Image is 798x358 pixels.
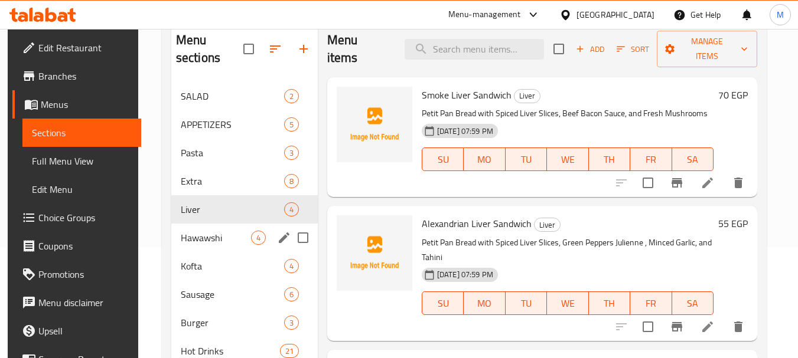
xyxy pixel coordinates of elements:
[285,91,298,102] span: 2
[171,167,318,195] div: Extra8
[464,147,505,171] button: MO
[285,204,298,215] span: 4
[284,89,299,103] div: items
[422,86,512,104] span: Smoke Liver Sandwich
[171,252,318,280] div: Kofta4
[405,39,544,60] input: search
[576,8,654,21] div: [GEOGRAPHIC_DATA]
[422,235,714,265] p: Petit Pan Bread with Spiced Liver Slices, Green Peppers Julienne , Minced Garlic, and Tahini
[12,62,141,90] a: Branches
[777,8,784,21] span: M
[636,170,660,195] span: Select to update
[427,151,459,168] span: SU
[171,308,318,337] div: Burger3
[32,182,132,196] span: Edit Menu
[284,316,299,330] div: items
[510,151,542,168] span: TU
[181,231,251,245] span: Hawawshi
[181,344,280,358] span: Hot Drinks
[672,147,714,171] button: SA
[594,151,626,168] span: TH
[38,239,132,253] span: Coupons
[630,147,672,171] button: FR
[574,42,606,56] span: Add
[571,40,609,58] span: Add item
[285,147,298,159] span: 3
[635,295,667,312] span: FR
[12,90,141,119] a: Menus
[284,202,299,216] div: items
[609,40,657,58] span: Sort items
[12,34,141,62] a: Edit Restaurant
[589,291,630,315] button: TH
[701,320,715,334] a: Edit menu item
[236,37,261,61] span: Select all sections
[275,229,293,247] button: edit
[546,37,571,61] span: Select section
[677,151,709,168] span: SA
[181,174,284,188] span: Extra
[535,218,560,232] span: Liver
[718,87,748,103] h6: 70 EGP
[677,295,709,312] span: SA
[422,106,714,121] p: Petit Pan Bread with Spiced Liver Slices, Beef Bacon Sauce, and Fresh Mushrooms
[614,40,652,58] button: Sort
[422,147,464,171] button: SU
[285,119,298,130] span: 5
[22,147,141,175] a: Full Menu View
[181,89,284,103] span: SALAD
[38,267,132,281] span: Promotions
[38,324,132,338] span: Upsell
[32,126,132,140] span: Sections
[448,8,521,22] div: Menu-management
[22,175,141,203] a: Edit Menu
[718,215,748,232] h6: 55 EGP
[510,295,542,312] span: TU
[337,215,412,291] img: Alexandrian Liver Sandwich
[552,151,584,168] span: WE
[181,202,284,216] span: Liver
[630,291,672,315] button: FR
[261,35,289,63] span: Sort sections
[468,151,500,168] span: MO
[284,259,299,273] div: items
[181,259,284,273] span: Kofta
[285,261,298,272] span: 4
[285,289,298,300] span: 6
[171,195,318,224] div: Liver4
[589,147,630,171] button: TH
[12,260,141,288] a: Promotions
[663,313,691,341] button: Branch-specific-item
[547,291,588,315] button: WE
[38,69,132,83] span: Branches
[32,154,132,168] span: Full Menu View
[41,97,132,111] span: Menus
[657,31,757,67] button: Manage items
[636,314,660,339] span: Select to update
[552,295,584,312] span: WE
[38,41,132,55] span: Edit Restaurant
[514,89,540,103] span: Liver
[285,317,298,329] span: 3
[289,35,318,63] button: Add section
[701,176,715,190] a: Edit menu item
[171,110,318,139] div: APPETIZERS5
[181,117,284,132] span: APPETIZERS
[284,146,299,160] div: items
[724,313,753,341] button: delete
[38,295,132,310] span: Menu disclaimer
[547,147,588,171] button: WE
[181,316,284,330] span: Burger
[432,126,498,137] span: [DATE] 07:59 PM
[281,346,298,357] span: 21
[181,287,284,301] span: Sausage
